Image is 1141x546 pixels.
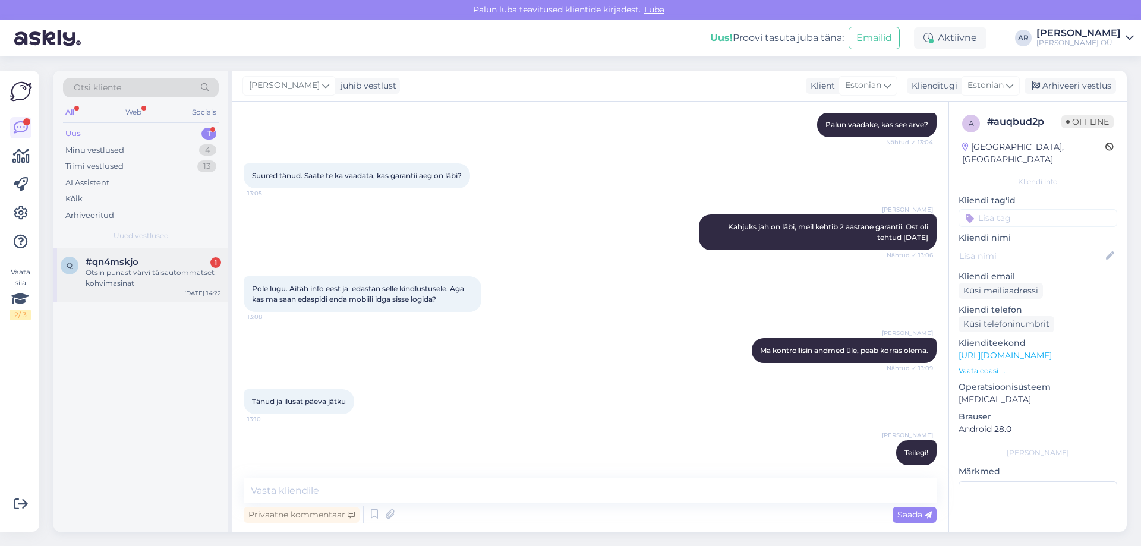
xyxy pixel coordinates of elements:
div: 2 / 3 [10,310,31,320]
div: 1 [201,128,216,140]
p: Brauser [959,411,1117,423]
p: Kliendi email [959,270,1117,283]
div: [PERSON_NAME] [959,447,1117,458]
b: Uus! [710,32,733,43]
div: Minu vestlused [65,144,124,156]
input: Lisa nimi [959,250,1104,263]
span: Saada [897,509,932,520]
p: Klienditeekond [959,337,1117,349]
div: [GEOGRAPHIC_DATA], [GEOGRAPHIC_DATA] [962,141,1105,166]
div: All [63,105,77,120]
p: Operatsioonisüsteem [959,381,1117,393]
span: 13:10 [247,415,292,424]
div: Klient [806,80,835,92]
a: [PERSON_NAME][PERSON_NAME] OÜ [1036,29,1134,48]
div: Aktiivne [914,27,986,49]
div: 4 [199,144,216,156]
div: Tiimi vestlused [65,160,124,172]
div: AI Assistent [65,177,109,189]
button: Emailid [849,27,900,49]
span: Suured tänud. Saate te ka vaadata, kas garantii aeg on läbi? [252,171,462,180]
span: 13:10 [888,466,933,475]
div: Kliendi info [959,176,1117,187]
div: [PERSON_NAME] [1036,29,1121,38]
div: Vaata siia [10,267,31,320]
p: Kliendi telefon [959,304,1117,316]
div: AR [1015,30,1032,46]
div: [DATE] 14:22 [184,289,221,298]
span: Nähtud ✓ 13:09 [887,364,933,373]
p: Kliendi nimi [959,232,1117,244]
span: Nähtud ✓ 13:06 [887,251,933,260]
span: Pole lugu. Aitäh info eest ja edastan selle kindlustusele. Aga kas ma saan edaspidi enda mobiili ... [252,284,466,304]
span: 13:08 [247,313,292,321]
span: Luba [641,4,668,15]
span: 13:05 [247,189,292,198]
div: juhib vestlust [336,80,396,92]
p: Vaata edasi ... [959,365,1117,376]
div: Kõik [65,193,83,205]
span: Estonian [967,79,1004,92]
div: Otsin punast värvi täisautommatset kohvimasinat [86,267,221,289]
span: [PERSON_NAME] [249,79,320,92]
div: 13 [197,160,216,172]
span: Otsi kliente [74,81,121,94]
span: [PERSON_NAME] [882,329,933,337]
div: Proovi tasuta juba täna: [710,31,844,45]
div: 1 [210,257,221,268]
div: [PERSON_NAME] OÜ [1036,38,1121,48]
div: Socials [190,105,219,120]
div: Arhiveeritud [65,210,114,222]
div: Arhiveeri vestlus [1025,78,1116,94]
p: Märkmed [959,465,1117,478]
div: Web [123,105,144,120]
p: Kliendi tag'id [959,194,1117,207]
a: [URL][DOMAIN_NAME] [959,350,1052,361]
div: Uus [65,128,81,140]
p: Android 28.0 [959,423,1117,435]
span: Teilegi! [904,448,928,457]
span: Ma kontrollisin andmed üle, peab korras olema. [760,346,928,355]
div: Küsi meiliaadressi [959,283,1043,299]
div: Privaatne kommentaar [244,507,360,523]
span: Tänud ja ilusat päeva jätku [252,397,346,406]
span: Uued vestlused [114,231,169,241]
div: # auqbud2p [987,115,1061,129]
div: Küsi telefoninumbrit [959,316,1054,332]
img: Askly Logo [10,80,32,103]
span: Nähtud ✓ 13:04 [886,138,933,147]
span: [PERSON_NAME] [882,431,933,440]
span: a [969,119,974,128]
span: Palun vaadake, kas see arve? [825,120,928,129]
span: q [67,261,73,270]
div: Klienditugi [907,80,957,92]
span: [PERSON_NAME] [882,205,933,214]
span: Estonian [845,79,881,92]
span: Kahjuks jah on läbi, meil kehtib 2 aastane garantii. Ost oli tehtud [DATE] [728,222,930,242]
span: #qn4mskjo [86,257,138,267]
span: Offline [1061,115,1114,128]
p: [MEDICAL_DATA] [959,393,1117,406]
input: Lisa tag [959,209,1117,227]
